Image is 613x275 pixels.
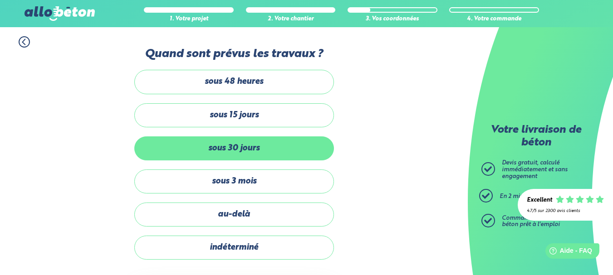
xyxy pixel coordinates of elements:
[134,203,334,227] label: au-delà
[134,236,334,260] label: indéterminé
[134,48,334,61] label: Quand sont prévus les travaux ?
[134,103,334,127] label: sous 15 jours
[500,193,567,199] span: En 2 minutes top chrono
[502,160,568,179] span: Devis gratuit, calculé immédiatement et sans engagement
[25,6,94,21] img: allobéton
[134,169,334,193] label: sous 3 mois
[449,16,539,23] div: 4. Votre commande
[527,197,552,204] div: Excellent
[484,124,588,149] p: Votre livraison de béton
[144,16,234,23] div: 1. Votre projet
[348,16,437,23] div: 3. Vos coordonnées
[502,215,574,228] span: Commandez ensuite votre béton prêt à l'emploi
[134,136,334,160] label: sous 30 jours
[246,16,336,23] div: 2. Votre chantier
[134,70,334,94] label: sous 48 heures
[527,208,604,213] div: 4.7/5 sur 2300 avis clients
[532,240,603,265] iframe: Help widget launcher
